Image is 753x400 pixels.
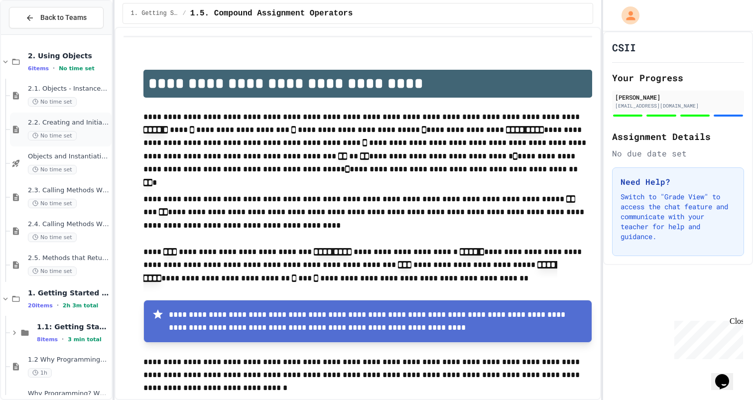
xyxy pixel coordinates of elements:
[28,267,77,276] span: No time set
[28,186,110,195] span: 2.3. Calling Methods Without Parameters
[28,254,110,263] span: 2.5. Methods that Return Values
[68,336,102,343] span: 3 min total
[53,64,55,72] span: •
[131,9,179,17] span: 1. Getting Started and Primitive Types
[28,65,49,72] span: 6 items
[183,9,186,17] span: /
[28,85,110,93] span: 2.1. Objects - Instances of Classes
[621,176,736,188] h3: Need Help?
[28,368,52,378] span: 1h
[28,233,77,242] span: No time set
[711,360,743,390] iframe: chat widget
[37,336,58,343] span: 8 items
[62,335,64,343] span: •
[611,4,642,27] div: My Account
[615,93,741,102] div: [PERSON_NAME]
[612,40,636,54] h1: CSII
[621,192,736,242] p: Switch to "Grade View" to access the chat feature and communicate with your teacher for help and ...
[28,199,77,208] span: No time set
[28,390,110,398] span: Why Programming? Why Java? - Quiz
[28,97,77,107] span: No time set
[28,131,77,140] span: No time set
[28,51,110,60] span: 2. Using Objects
[28,165,77,174] span: No time set
[59,65,95,72] span: No time set
[40,12,87,23] span: Back to Teams
[63,302,99,309] span: 2h 3m total
[37,322,110,331] span: 1.1: Getting Started
[28,152,110,161] span: Objects and Instantiation - Quiz
[28,356,110,364] span: 1.2 Why Programming? Why [GEOGRAPHIC_DATA]?
[28,119,110,127] span: 2.2. Creating and Initializing Objects: Constructors
[28,220,110,229] span: 2.4. Calling Methods With Parameters
[615,102,741,110] div: [EMAIL_ADDRESS][DOMAIN_NAME]
[612,130,744,143] h2: Assignment Details
[190,7,353,19] span: 1.5. Compound Assignment Operators
[9,7,104,28] button: Back to Teams
[4,4,69,63] div: Chat with us now!Close
[57,301,59,309] span: •
[28,288,110,297] span: 1. Getting Started and Primitive Types
[612,147,744,159] div: No due date set
[612,71,744,85] h2: Your Progress
[28,302,53,309] span: 20 items
[670,317,743,359] iframe: chat widget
